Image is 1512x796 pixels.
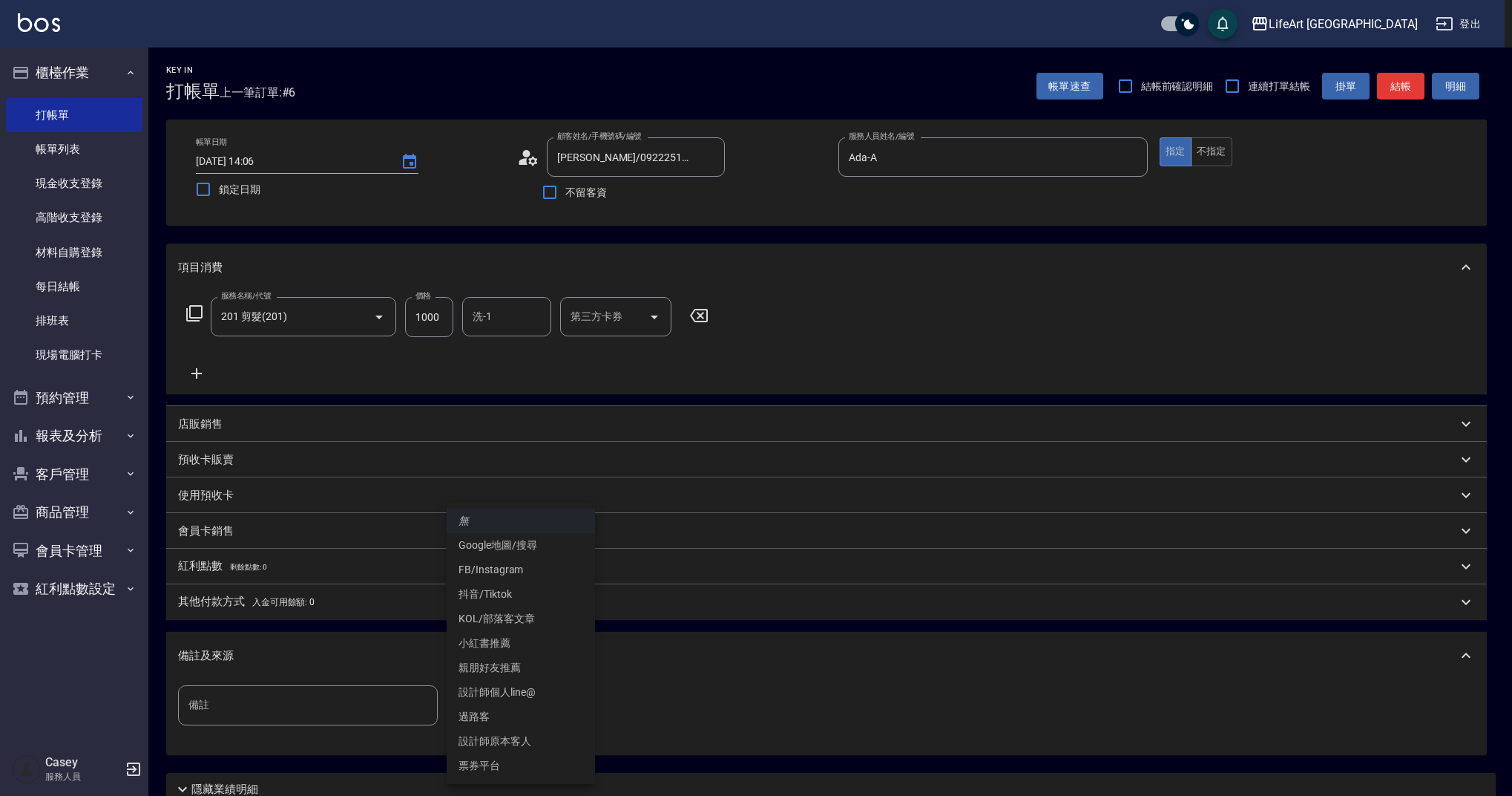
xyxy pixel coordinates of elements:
li: 親朋好友推薦 [447,656,595,680]
li: 票券平台 [447,754,595,778]
li: 設計師原本客人 [447,729,595,754]
em: 無 [458,513,469,529]
li: 過路客 [447,705,595,729]
li: FB/Instagram [447,558,595,582]
li: 小紅書推薦 [447,631,595,656]
li: KOL/部落客文章 [447,607,595,631]
li: Google地圖/搜尋 [447,533,595,558]
li: 抖音/Tiktok [447,582,595,607]
li: 設計師個人line@ [447,680,595,705]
